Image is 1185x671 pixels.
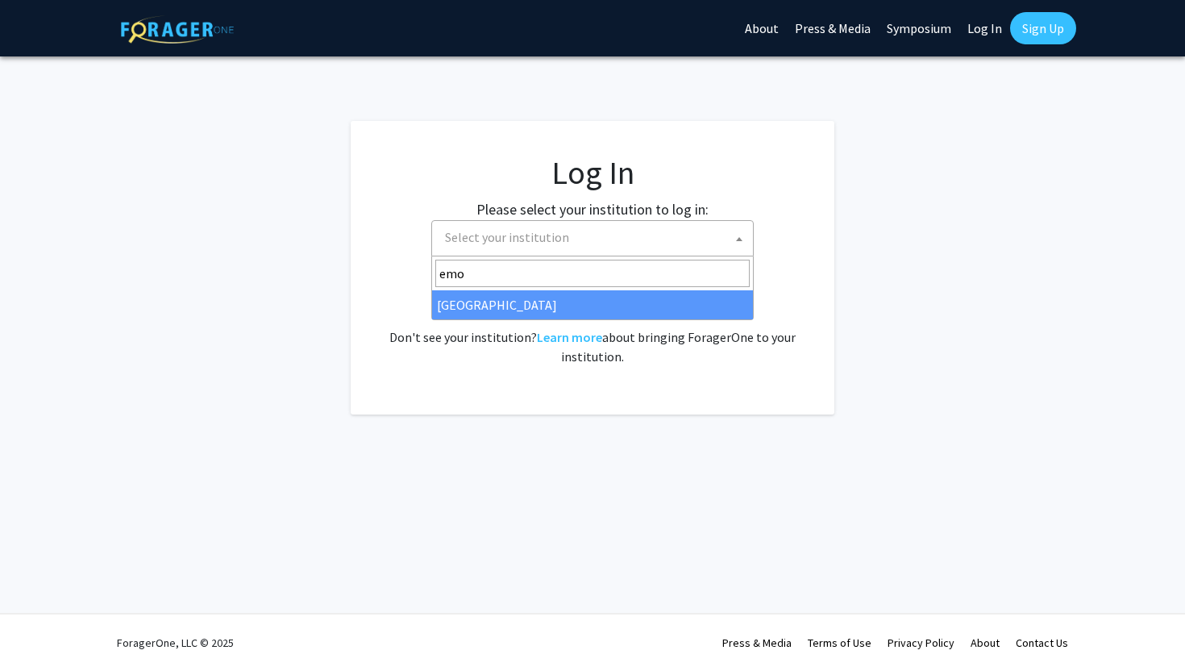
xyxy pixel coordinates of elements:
[121,15,234,44] img: ForagerOne Logo
[383,289,802,366] div: No account? . Don't see your institution? about bringing ForagerOne to your institution.
[1016,636,1068,650] a: Contact Us
[439,221,753,254] span: Select your institution
[888,636,954,650] a: Privacy Policy
[971,636,1000,650] a: About
[808,636,871,650] a: Terms of Use
[117,615,234,671] div: ForagerOne, LLC © 2025
[1010,12,1076,44] a: Sign Up
[383,153,802,192] h1: Log In
[445,229,569,245] span: Select your institution
[435,260,750,287] input: Search
[432,290,753,319] li: [GEOGRAPHIC_DATA]
[722,636,792,650] a: Press & Media
[431,220,754,256] span: Select your institution
[12,598,69,659] iframe: Chat
[537,329,602,345] a: Learn more about bringing ForagerOne to your institution
[476,198,709,220] label: Please select your institution to log in:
